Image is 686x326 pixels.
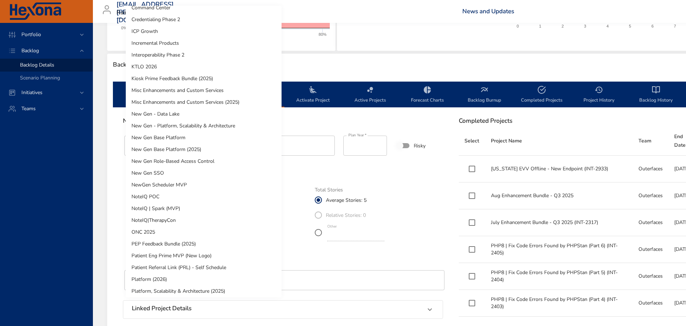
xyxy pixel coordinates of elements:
li: Patient Eng Prime MVP (New Logo) [126,250,282,262]
li: New Gen SSO [126,167,282,179]
li: Platform (2026) [126,273,282,285]
li: New Gen - Platform, Scalability & Architecture [126,120,282,132]
li: Platform, Scalability & Architecture (2025) [126,285,282,297]
li: New Gen - Data Lake [126,108,282,120]
li: KTLO 2026 [126,61,282,73]
li: Kiosk Prime Feedback Bundle (2025) [126,73,282,84]
li: Incremental Products [126,37,282,49]
li: New Gen Role-Based Access Control [126,155,282,167]
li: Interoperability Phase 2 [126,49,282,61]
li: Command Center [126,2,282,14]
li: NoteIQ | Spark (MVP) [126,203,282,214]
li: Misc Enhancements and Custom Services [126,84,282,96]
li: ICP Growth [126,25,282,37]
li: New Gen Base Platform (2025) [126,143,282,155]
li: New Gen Base Platform [126,132,282,143]
li: Misc Enhancements and Custom Services (2025) [126,96,282,108]
li: Patient Referral Link (PRL) - Self Schedule [126,262,282,273]
li: Platform, Scalability, and Architecture [126,297,282,309]
li: PEP Feedback Bundle (2025) [126,238,282,250]
li: Credentialing Phase 2 [126,14,282,25]
li: NoteIQ POC [126,191,282,203]
li: NoteIQ|TherapyCon [126,214,282,226]
li: NewGen Scheduler MVP [126,179,282,191]
li: ONC 2025 [126,226,282,238]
